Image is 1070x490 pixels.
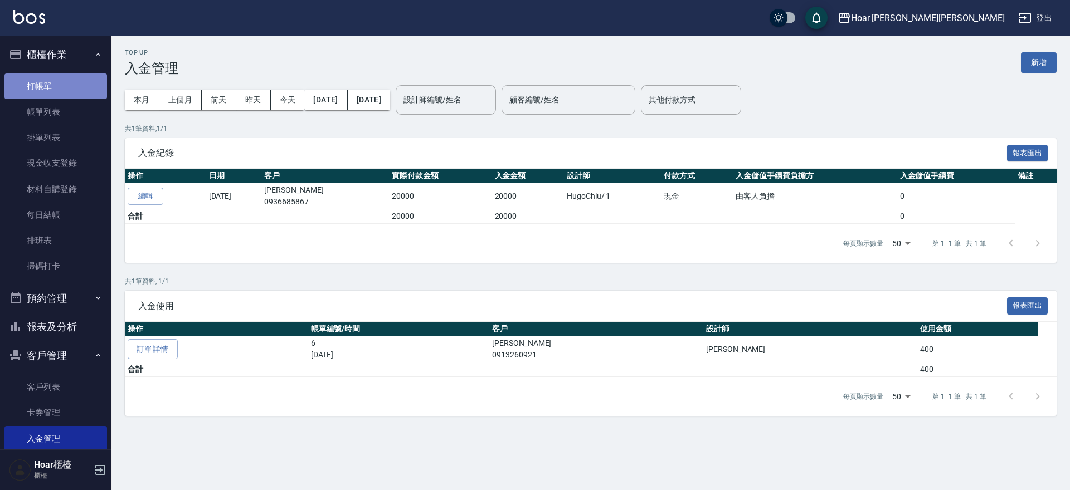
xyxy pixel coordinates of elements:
[492,169,564,183] th: 入金金額
[125,49,178,56] h2: Top Up
[34,459,91,471] h5: Hoar櫃檯
[1021,57,1057,67] a: 新增
[125,90,159,110] button: 本月
[261,169,389,183] th: 客戶
[206,183,262,209] td: [DATE]
[1014,8,1057,28] button: 登出
[271,90,305,110] button: 今天
[128,188,163,205] button: 編輯
[13,10,45,24] img: Logo
[159,90,202,110] button: 上個月
[897,169,1015,183] th: 入金儲值手續費
[236,90,271,110] button: 昨天
[4,253,107,279] a: 掃碼打卡
[888,228,915,258] div: 50
[733,183,897,209] td: 由客人負擔
[138,301,1007,312] span: 入金使用
[389,209,492,224] td: 20000
[125,169,206,183] th: 操作
[805,7,828,29] button: save
[661,169,733,183] th: 付款方式
[843,391,883,401] p: 每頁顯示數量
[125,61,178,76] h3: 入金管理
[34,471,91,481] p: 櫃檯
[917,322,1038,336] th: 使用金額
[389,183,492,209] td: 20000
[733,169,897,183] th: 入金儲值手續費負擔方
[4,228,107,253] a: 排班表
[888,381,915,411] div: 50
[917,336,1038,362] td: 400
[125,209,261,224] td: 合計
[489,336,703,362] td: [PERSON_NAME]
[125,276,1057,286] p: 共 1 筆資料, 1 / 1
[389,169,492,183] th: 實際付款金額
[4,99,107,125] a: 帳單列表
[564,183,661,209] td: HugoChiu / 1
[261,183,389,209] td: [PERSON_NAME]
[206,169,262,183] th: 日期
[833,7,1009,30] button: Hoar [PERSON_NAME][PERSON_NAME]
[311,349,487,361] p: [DATE]
[1007,145,1048,162] button: 報表匯出
[138,148,1007,159] span: 入金紀錄
[897,209,1015,224] td: 0
[4,284,107,313] button: 預約管理
[703,336,917,362] td: [PERSON_NAME]
[1007,147,1048,158] a: 報表匯出
[125,362,308,377] td: 合計
[308,322,489,336] th: 帳單編號/時間
[304,90,347,110] button: [DATE]
[4,341,107,370] button: 客戶管理
[1021,52,1057,73] button: 新增
[661,183,733,209] td: 現金
[1015,169,1057,183] th: 備註
[843,238,883,248] p: 每頁顯示數量
[9,459,31,481] img: Person
[128,339,178,360] a: 訂單詳情
[125,124,1057,134] p: 共 1 筆資料, 1 / 1
[492,209,564,224] td: 20000
[932,391,986,401] p: 第 1–1 筆 共 1 筆
[4,125,107,150] a: 掛單列表
[492,183,564,209] td: 20000
[348,90,390,110] button: [DATE]
[202,90,236,110] button: 前天
[4,312,107,341] button: 報表及分析
[4,202,107,228] a: 每日結帳
[1007,300,1048,311] a: 報表匯出
[4,150,107,176] a: 現金收支登錄
[264,196,386,208] p: 0936685867
[4,374,107,400] a: 客戶列表
[4,40,107,69] button: 櫃檯作業
[4,73,107,99] a: 打帳單
[308,336,489,362] td: 6
[564,169,661,183] th: 設計師
[1007,297,1048,315] button: 報表匯出
[932,238,986,248] p: 第 1–1 筆 共 1 筆
[4,426,107,452] a: 入金管理
[917,362,1038,377] td: 400
[703,322,917,336] th: 設計師
[492,349,701,361] p: 0913260921
[125,322,308,336] th: 操作
[4,400,107,425] a: 卡券管理
[489,322,703,336] th: 客戶
[4,177,107,202] a: 材料自購登錄
[897,183,1015,209] td: 0
[851,11,1005,25] div: Hoar [PERSON_NAME][PERSON_NAME]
